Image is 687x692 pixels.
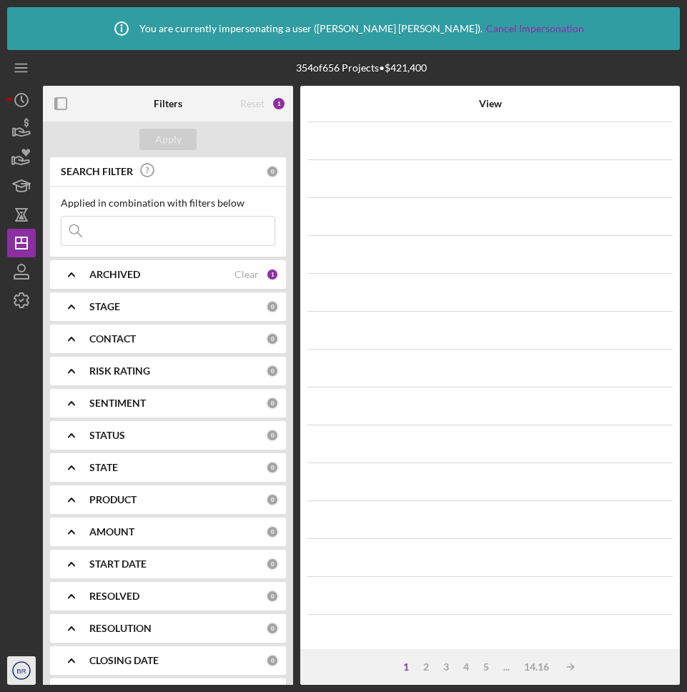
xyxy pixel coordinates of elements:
[154,98,182,109] b: Filters
[266,429,279,442] div: 0
[266,525,279,538] div: 0
[139,129,197,150] button: Apply
[266,165,279,178] div: 0
[89,397,146,409] b: SENTIMENT
[89,494,137,505] b: PRODUCT
[456,661,476,673] div: 4
[89,462,118,473] b: STATE
[16,667,26,675] text: BR
[266,590,279,603] div: 0
[266,300,279,313] div: 0
[89,526,134,538] b: AMOUNT
[240,98,265,109] div: Reset
[476,661,496,673] div: 5
[324,98,656,109] div: View
[266,397,279,410] div: 0
[272,97,286,111] div: 1
[89,365,150,377] b: RISK RATING
[436,661,456,673] div: 3
[266,558,279,570] div: 0
[89,333,136,345] b: CONTACT
[416,661,436,673] div: 2
[266,332,279,345] div: 0
[89,269,140,280] b: ARCHIVED
[155,129,182,150] div: Apply
[234,269,259,280] div: Clear
[266,365,279,377] div: 0
[266,268,279,281] div: 1
[7,656,36,685] button: BR
[496,661,517,673] div: ...
[89,623,152,634] b: RESOLUTION
[89,301,120,312] b: STAGE
[266,622,279,635] div: 0
[296,62,427,74] div: 354 of 656 Projects • $421,400
[89,558,147,570] b: START DATE
[486,23,584,34] a: Cancel Impersonation
[89,430,125,441] b: STATUS
[61,197,275,209] div: Applied in combination with filters below
[266,493,279,506] div: 0
[517,661,556,673] div: 14.16
[396,661,416,673] div: 1
[61,166,133,177] b: SEARCH FILTER
[266,461,279,474] div: 0
[104,11,584,46] div: You are currently impersonating a user ( [PERSON_NAME] [PERSON_NAME] ).
[266,654,279,667] div: 0
[89,590,139,602] b: RESOLVED
[89,655,159,666] b: CLOSING DATE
